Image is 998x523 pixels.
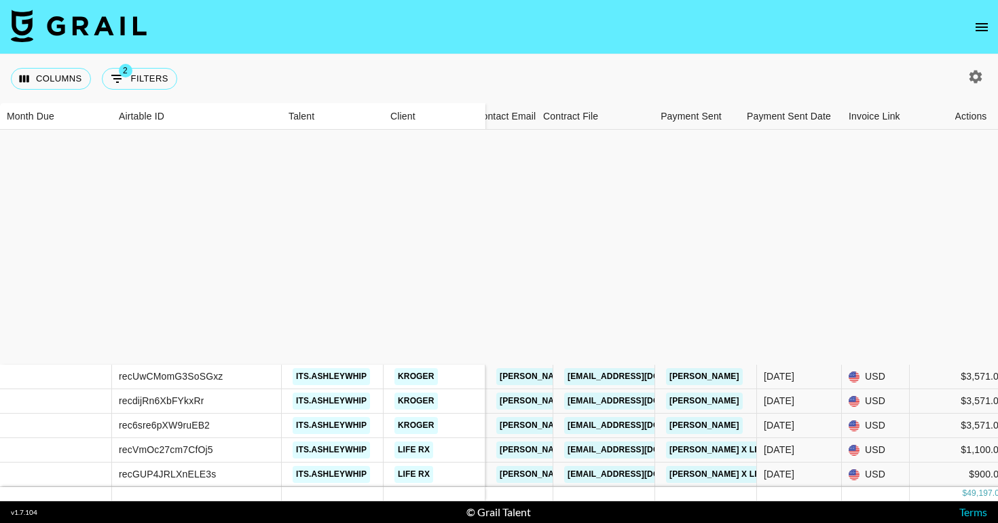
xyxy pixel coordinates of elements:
[293,441,370,458] a: its.ashleywhip
[842,365,910,389] div: USD
[666,393,743,410] a: [PERSON_NAME]
[390,103,415,130] div: Client
[747,103,831,130] div: Payment Sent Date
[11,508,37,517] div: v 1.7.104
[293,466,370,483] a: its.ashleywhip
[764,418,794,432] div: Jul '25
[7,103,54,130] div: Month Due
[959,505,987,518] a: Terms
[496,417,718,434] a: [PERSON_NAME][EMAIL_ADDRESS][DOMAIN_NAME]
[11,68,91,90] button: Select columns
[112,103,282,130] div: Airtable ID
[842,389,910,414] div: USD
[764,443,794,456] div: Jul '25
[466,505,531,519] div: © Grail Talent
[536,103,638,130] div: Contract File
[496,466,718,483] a: [PERSON_NAME][EMAIL_ADDRESS][DOMAIN_NAME]
[564,368,716,385] a: [EMAIL_ADDRESS][DOMAIN_NAME]
[666,466,785,483] a: [PERSON_NAME] x Life RX
[564,466,716,483] a: [EMAIL_ADDRESS][DOMAIN_NAME]
[441,103,536,130] div: Uniport Contact Email
[842,438,910,463] div: USD
[638,103,740,130] div: Payment Sent
[119,103,164,130] div: Airtable ID
[968,14,995,41] button: open drawer
[496,441,718,458] a: [PERSON_NAME][EMAIL_ADDRESS][DOMAIN_NAME]
[119,467,216,481] div: recGUP4JRLXnELE3s
[119,64,132,77] span: 2
[435,103,536,130] div: Uniport Contact Email
[842,414,910,438] div: USD
[764,394,794,408] div: Jul '25
[119,443,213,456] div: recVmOc27cm7CfOj5
[282,103,384,130] div: Talent
[119,394,204,408] div: recdijRn6XbFYkxRr
[394,368,438,385] a: Kroger
[293,368,370,385] a: its.ashleywhip
[293,417,370,434] a: its.ashleywhip
[666,368,743,385] a: [PERSON_NAME]
[962,488,967,499] div: $
[394,466,433,483] a: Life RX
[849,103,900,130] div: Invoice Link
[842,103,944,130] div: Invoice Link
[842,463,910,487] div: USD
[11,10,147,42] img: Grail Talent
[661,103,722,130] div: Payment Sent
[764,467,794,481] div: Jul '25
[384,103,485,130] div: Client
[564,417,716,434] a: [EMAIL_ADDRESS][DOMAIN_NAME]
[394,393,438,410] a: Kroger
[496,393,718,410] a: [PERSON_NAME][EMAIL_ADDRESS][DOMAIN_NAME]
[394,417,438,434] a: Kroger
[293,393,370,410] a: its.ashleywhip
[394,441,433,458] a: Life RX
[666,417,743,434] a: [PERSON_NAME]
[496,368,718,385] a: [PERSON_NAME][EMAIL_ADDRESS][DOMAIN_NAME]
[119,418,210,432] div: rec6sre6pXW9ruEB2
[740,103,842,130] div: Payment Sent Date
[564,441,716,458] a: [EMAIL_ADDRESS][DOMAIN_NAME]
[543,103,598,130] div: Contract File
[289,103,314,130] div: Talent
[955,103,987,130] div: Actions
[944,103,998,130] div: Actions
[564,393,716,410] a: [EMAIL_ADDRESS][DOMAIN_NAME]
[102,68,177,90] button: Show filters
[666,441,785,458] a: [PERSON_NAME] x Life RX
[764,369,794,383] div: Jul '25
[119,369,223,383] div: recUwCMomG3SoSGxz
